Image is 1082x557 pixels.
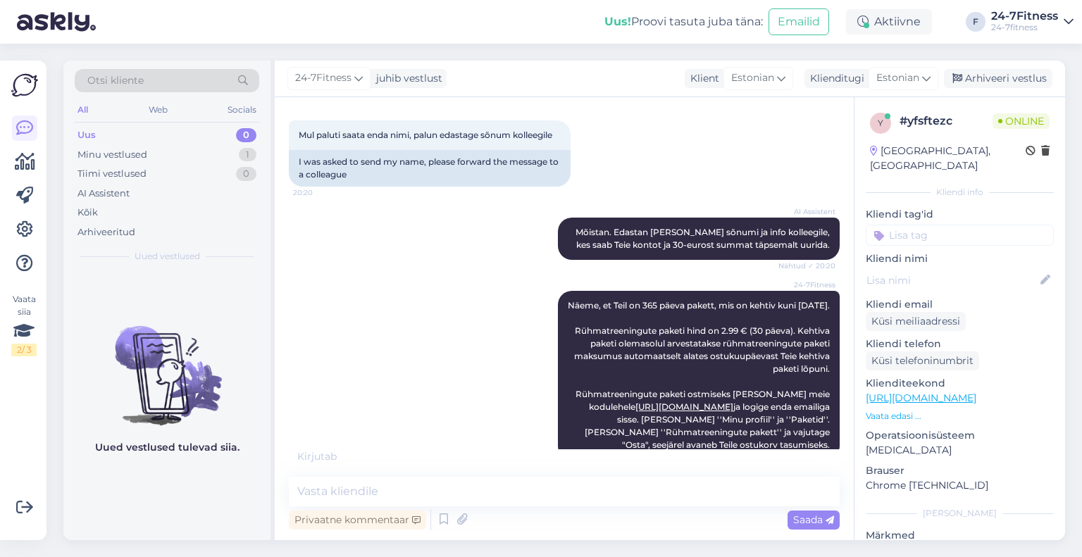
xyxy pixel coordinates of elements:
span: Online [993,113,1050,129]
span: 20:20 [293,187,346,198]
div: Web [146,101,170,119]
div: I was asked to send my name, please forward the message to a colleague [289,150,571,187]
p: Märkmed [866,528,1054,543]
span: Estonian [876,70,919,86]
span: y [878,118,883,128]
input: Lisa tag [866,225,1054,246]
div: Minu vestlused [77,148,147,162]
div: Privaatne kommentaar [289,511,426,530]
div: All [75,101,91,119]
button: Emailid [769,8,829,35]
span: Estonian [731,70,774,86]
span: Mul paluti saata enda nimi, palun edastage sõnum kolleegile [299,130,552,140]
div: Kliendi info [866,186,1054,199]
div: juhib vestlust [371,71,442,86]
div: AI Assistent [77,187,130,201]
p: Kliendi email [866,297,1054,312]
div: 24-7Fitness [991,11,1058,22]
b: Uus! [604,15,631,28]
span: Otsi kliente [87,73,144,88]
div: 1 [239,148,256,162]
p: Kliendi telefon [866,337,1054,351]
span: AI Assistent [783,206,835,217]
input: Lisa nimi [866,273,1038,288]
div: 0 [236,167,256,181]
div: 0 [236,128,256,142]
p: Vaata edasi ... [866,410,1054,423]
div: Kirjutab [289,449,840,464]
p: [MEDICAL_DATA] [866,443,1054,458]
a: [URL][DOMAIN_NAME] [635,401,733,412]
p: Operatsioonisüsteem [866,428,1054,443]
div: Uus [77,128,96,142]
p: Uued vestlused tulevad siia. [95,440,240,455]
div: Socials [225,101,259,119]
span: Mõistan. Edastan [PERSON_NAME] sõnumi ja info kolleegile, kes saab Teie kontot ja 30-eurost summa... [576,227,832,250]
p: Kliendi tag'id [866,207,1054,222]
p: Klienditeekond [866,376,1054,391]
p: Brauser [866,463,1054,478]
span: Näeme, et Teil on 365 päeva pakett, mis on kehtiv kuni [DATE]. Rühmatreeningute paketi hind on 2.... [568,300,832,450]
span: Nähtud ✓ 20:20 [778,261,835,271]
div: [PERSON_NAME] [866,507,1054,520]
div: Küsi telefoninumbrit [866,351,979,370]
div: Aktiivne [846,9,932,35]
a: [URL][DOMAIN_NAME] [866,392,976,404]
div: 24-7fitness [991,22,1058,33]
div: Kõik [77,206,98,220]
span: 24-7Fitness [295,70,352,86]
img: No chats [63,301,270,427]
div: Küsi meiliaadressi [866,312,966,331]
div: Klienditugi [804,71,864,86]
div: # yfsftezc [900,113,993,130]
div: Arhiveeritud [77,225,135,239]
div: [GEOGRAPHIC_DATA], [GEOGRAPHIC_DATA] [870,144,1026,173]
img: Askly Logo [11,72,38,99]
div: Vaata siia [11,293,37,356]
div: Tiimi vestlused [77,167,147,181]
a: 24-7Fitness24-7fitness [991,11,1074,33]
span: Uued vestlused [135,250,200,263]
p: Chrome [TECHNICAL_ID] [866,478,1054,493]
div: F [966,12,985,32]
span: 24-7Fitness [783,280,835,290]
div: Klient [685,71,719,86]
div: 2 / 3 [11,344,37,356]
div: Arhiveeri vestlus [944,69,1052,88]
p: Kliendi nimi [866,251,1054,266]
span: Saada [793,513,834,526]
div: Proovi tasuta juba täna: [604,13,763,30]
